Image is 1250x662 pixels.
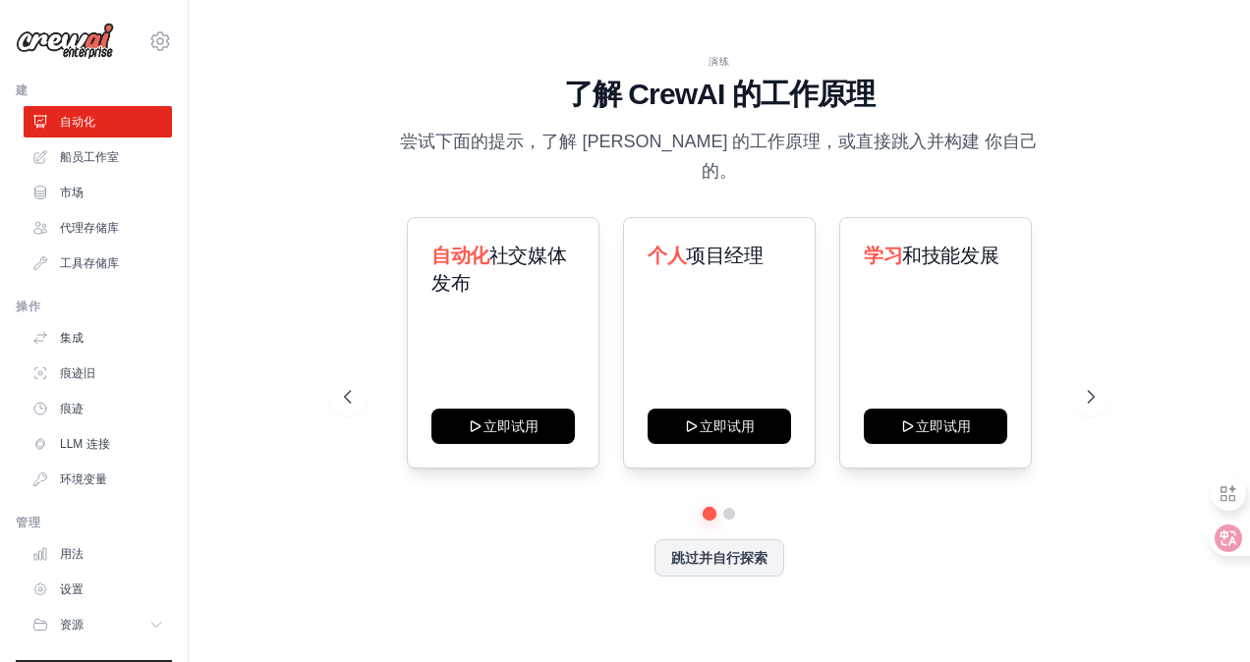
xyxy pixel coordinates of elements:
[864,409,1007,444] button: 立即试用
[60,114,95,130] font: 自动化
[24,393,172,424] a: 痕迹
[864,245,902,266] span: 学习
[16,23,114,60] img: 商标
[60,365,95,381] font: 痕迹旧
[24,212,172,244] a: 代理存储库
[60,255,119,271] font: 工具存储库
[60,471,107,487] font: 环境变量
[24,574,172,605] a: 设置
[60,149,119,165] font: 船员工作室
[60,617,84,633] span: 资源
[24,428,172,460] a: LLM 连接
[60,220,119,236] font: 代理存储库
[24,464,172,495] a: 环境变量
[24,248,172,279] a: 工具存储库
[16,515,172,530] div: 管理
[431,245,566,294] span: 社交媒体发布
[24,358,172,389] a: 痕迹旧
[916,416,971,436] font: 立即试用
[24,609,172,640] button: 资源
[654,539,784,577] button: 跳过并自行探索
[686,245,763,266] span: 项目经理
[389,128,1050,186] p: 尝试下面的提示，了解 [PERSON_NAME] 的工作原理，或直接跳入并构建 你自己的。
[60,330,84,346] font: 集成
[16,299,172,314] div: 操作
[60,436,110,452] font: LLM 连接
[60,185,84,200] font: 市场
[24,177,172,208] a: 市场
[60,581,84,597] font: 设置
[483,416,539,436] font: 立即试用
[60,401,84,416] font: 痕迹
[16,83,172,98] div: 建
[344,77,1096,112] h1: 了解 CrewAI 的工作原理
[648,409,791,444] button: 立即试用
[24,141,172,173] a: 船员工作室
[344,54,1096,69] div: 演练
[700,416,755,436] font: 立即试用
[431,409,575,444] button: 立即试用
[902,245,998,266] span: 和技能发展
[648,245,686,266] span: 个人
[24,538,172,570] a: 用法
[60,546,84,562] font: 用法
[24,106,172,138] a: 自动化
[431,245,489,266] span: 自动化
[24,322,172,354] a: 集成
